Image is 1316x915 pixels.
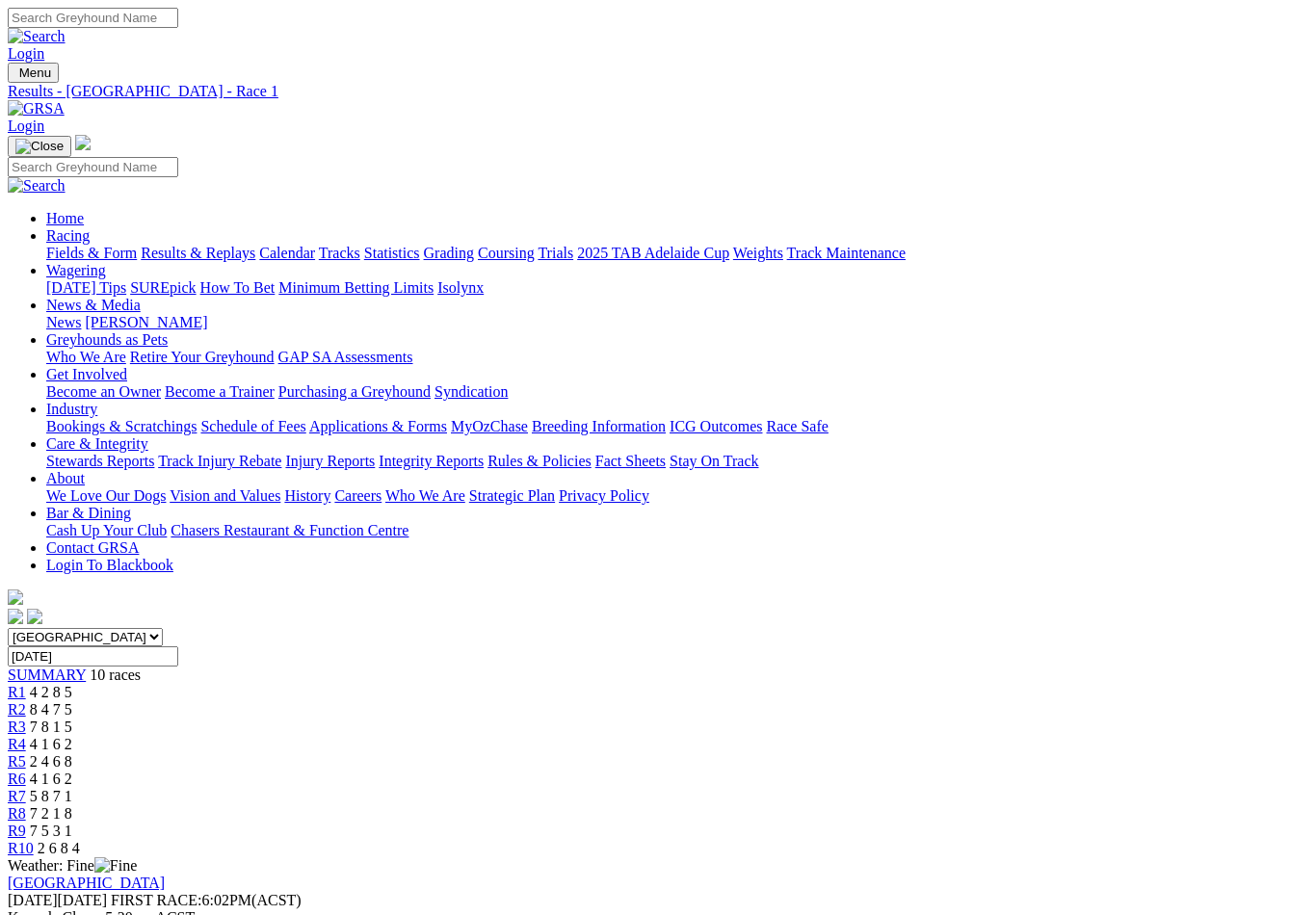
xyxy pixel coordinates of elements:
[8,753,26,770] a: R5
[538,245,573,261] a: Trials
[8,667,86,683] a: SUMMARY
[8,646,178,667] input: Select date
[46,210,84,226] a: Home
[8,8,178,28] input: Search
[46,505,131,521] a: Bar & Dining
[46,470,85,486] a: About
[30,771,72,787] span: 4 1 6 2
[670,453,758,469] a: Stay On Track
[487,453,592,469] a: Rules & Policies
[46,383,161,400] a: Become an Owner
[278,349,413,365] a: GAP SA Assessments
[670,418,762,434] a: ICG Outcomes
[46,383,1308,401] div: Get Involved
[46,349,126,365] a: Who We Are
[170,487,280,504] a: Vision and Values
[30,736,72,752] span: 4 1 6 2
[90,667,141,683] span: 10 races
[8,771,26,787] a: R6
[38,840,80,856] span: 2 6 8 4
[8,857,137,874] span: Weather: Fine
[434,383,508,400] a: Syndication
[334,487,382,504] a: Careers
[200,279,276,296] a: How To Bet
[165,383,275,400] a: Become a Trainer
[46,297,141,313] a: News & Media
[46,418,197,434] a: Bookings & Scratchings
[46,349,1308,366] div: Greyhounds as Pets
[278,383,431,400] a: Purchasing a Greyhound
[8,892,107,908] span: [DATE]
[15,139,64,154] img: Close
[46,418,1308,435] div: Industry
[8,118,44,134] a: Login
[8,701,26,718] a: R2
[130,279,196,296] a: SUREpick
[8,157,178,177] input: Search
[111,892,302,908] span: 6:02PM(ACST)
[46,487,1308,505] div: About
[8,823,26,839] a: R9
[469,487,555,504] a: Strategic Plan
[85,314,207,330] a: [PERSON_NAME]
[8,892,58,908] span: [DATE]
[8,788,26,804] a: R7
[30,823,72,839] span: 7 5 3 1
[284,487,330,504] a: History
[309,418,447,434] a: Applications & Forms
[30,788,72,804] span: 5 8 7 1
[8,136,71,157] button: Toggle navigation
[46,279,126,296] a: [DATE] Tips
[451,418,528,434] a: MyOzChase
[46,366,127,382] a: Get Involved
[8,840,34,856] a: R10
[8,589,23,605] img: logo-grsa-white.png
[8,63,59,83] button: Toggle navigation
[766,418,828,434] a: Race Safe
[8,805,26,822] a: R8
[559,487,649,504] a: Privacy Policy
[8,719,26,735] span: R3
[27,609,42,624] img: twitter.svg
[424,245,474,261] a: Grading
[30,701,72,718] span: 8 4 7 5
[577,245,729,261] a: 2025 TAB Adelaide Cup
[46,401,97,417] a: Industry
[8,100,65,118] img: GRSA
[46,245,137,261] a: Fields & Form
[787,245,906,261] a: Track Maintenance
[8,684,26,700] span: R1
[19,65,51,80] span: Menu
[30,684,72,700] span: 4 2 8 5
[278,279,434,296] a: Minimum Betting Limits
[259,245,315,261] a: Calendar
[46,279,1308,297] div: Wagering
[595,453,666,469] a: Fact Sheets
[46,245,1308,262] div: Racing
[319,245,360,261] a: Tracks
[75,135,91,150] img: logo-grsa-white.png
[30,753,72,770] span: 2 4 6 8
[171,522,408,538] a: Chasers Restaurant & Function Centre
[46,314,1308,331] div: News & Media
[111,892,201,908] span: FIRST RACE:
[285,453,375,469] a: Injury Reports
[46,227,90,244] a: Racing
[94,857,137,875] img: Fine
[46,487,166,504] a: We Love Our Dogs
[8,736,26,752] span: R4
[46,331,168,348] a: Greyhounds as Pets
[733,245,783,261] a: Weights
[8,83,1308,100] a: Results - [GEOGRAPHIC_DATA] - Race 1
[379,453,484,469] a: Integrity Reports
[385,487,465,504] a: Who We Are
[478,245,535,261] a: Coursing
